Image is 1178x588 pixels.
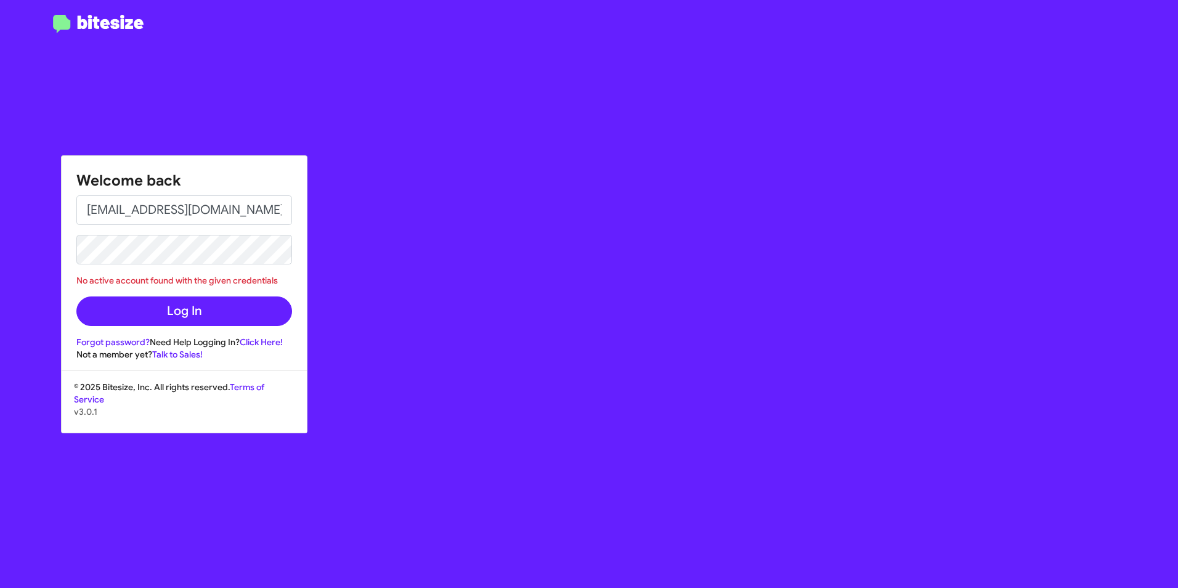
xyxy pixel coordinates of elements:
h1: Welcome back [76,171,292,190]
a: Click Here! [240,337,283,348]
div: No active account found with the given credentials [76,274,292,287]
div: © 2025 Bitesize, Inc. All rights reserved. [62,381,307,433]
div: Need Help Logging In? [76,336,292,348]
a: Forgot password? [76,337,150,348]
input: Email address [76,195,292,225]
div: Not a member yet? [76,348,292,361]
p: v3.0.1 [74,406,294,418]
a: Talk to Sales! [152,349,203,360]
button: Log In [76,296,292,326]
a: Terms of Service [74,382,264,405]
